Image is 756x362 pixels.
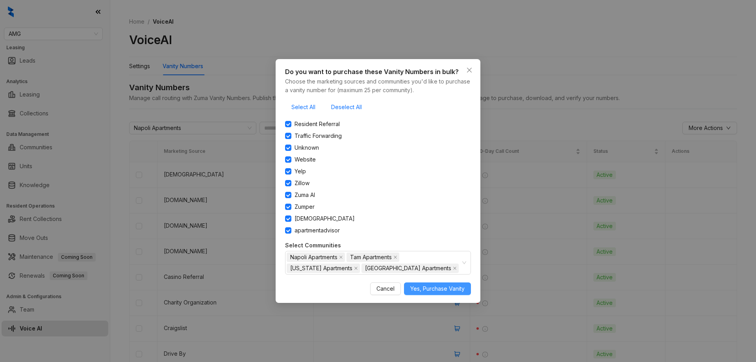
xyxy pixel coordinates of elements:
[325,101,368,113] button: Deselect All
[291,191,318,199] span: Zuma AI
[453,266,457,270] span: close
[291,132,345,140] span: Traffic Forwarding
[463,64,476,76] button: Close
[291,179,313,187] span: Zillow
[291,120,343,128] span: Resident Referral
[291,143,322,152] span: Unknown
[291,226,343,235] span: apartmentadvisor
[291,155,319,164] span: Website
[290,253,337,262] span: Napoli Apartments
[410,284,465,293] span: Yes, Purchase Vanity
[339,255,343,259] span: close
[291,103,315,111] span: Select All
[466,67,472,73] span: close
[291,214,358,223] span: [DEMOGRAPHIC_DATA]
[393,255,397,259] span: close
[287,264,360,273] span: Virginia Apartments
[285,101,322,113] button: Select All
[291,202,318,211] span: Zumper
[346,252,399,262] span: Tam Apartments
[404,282,471,295] button: Yes, Purchase Vanity
[361,264,459,273] span: Ridge Falls Apartments
[285,241,341,251] div: Select Communities
[290,264,352,273] span: [US_STATE] Apartments
[354,266,358,270] span: close
[285,67,471,77] div: Do you want to purchase these Vanity Numbers in bulk?
[287,252,345,262] span: Napoli Apartments
[285,77,471,95] div: Choose the marketing sources and communities you'd like to purchase a vanity number for (maximum ...
[376,284,395,293] span: Cancel
[291,167,309,176] span: Yelp
[370,282,401,295] button: Cancel
[331,103,362,111] span: Deselect All
[365,264,451,273] span: [GEOGRAPHIC_DATA] Apartments
[350,253,392,262] span: Tam Apartments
